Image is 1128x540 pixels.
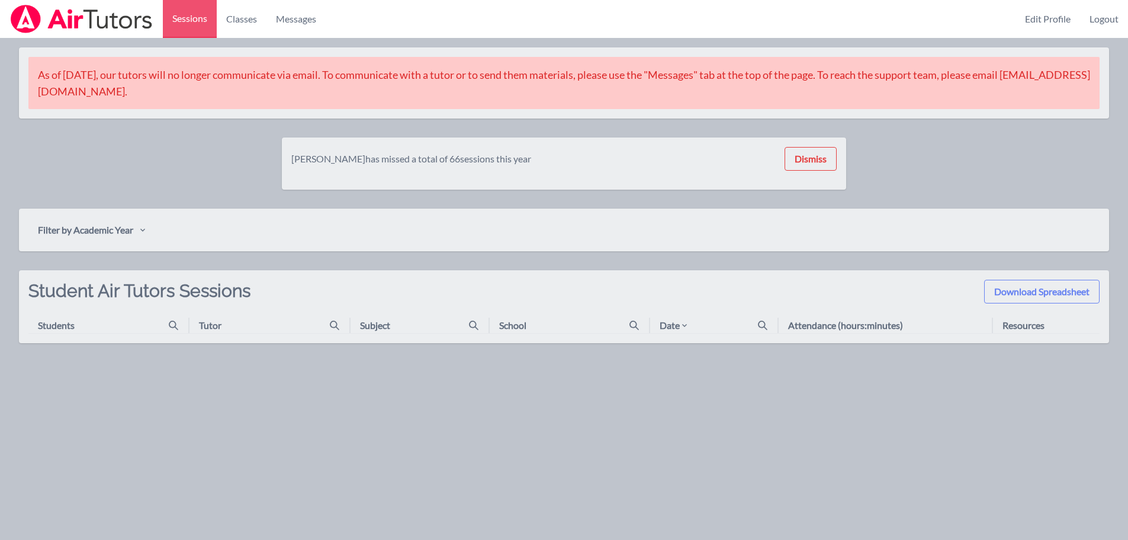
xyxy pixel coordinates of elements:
div: Subject [360,318,390,333]
div: Students [38,318,75,333]
div: Resources [1002,318,1045,333]
img: Airtutors Logo [9,5,153,33]
div: Date [660,318,689,333]
div: As of [DATE], our tutors will no longer communicate via email. To communicate with a tutor or to ... [28,57,1100,109]
div: Tutor [199,318,221,333]
h2: Student Air Tutors Sessions [28,280,250,318]
div: Attendance (hours:minutes) [788,318,903,333]
button: Download Spreadsheet [984,280,1100,303]
div: School [499,318,526,333]
div: [PERSON_NAME] has missed a total of 66 sessions this year [291,152,531,166]
button: Dismiss [785,147,837,171]
span: Messages [276,12,316,26]
button: Filter by Academic Year [28,218,155,242]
